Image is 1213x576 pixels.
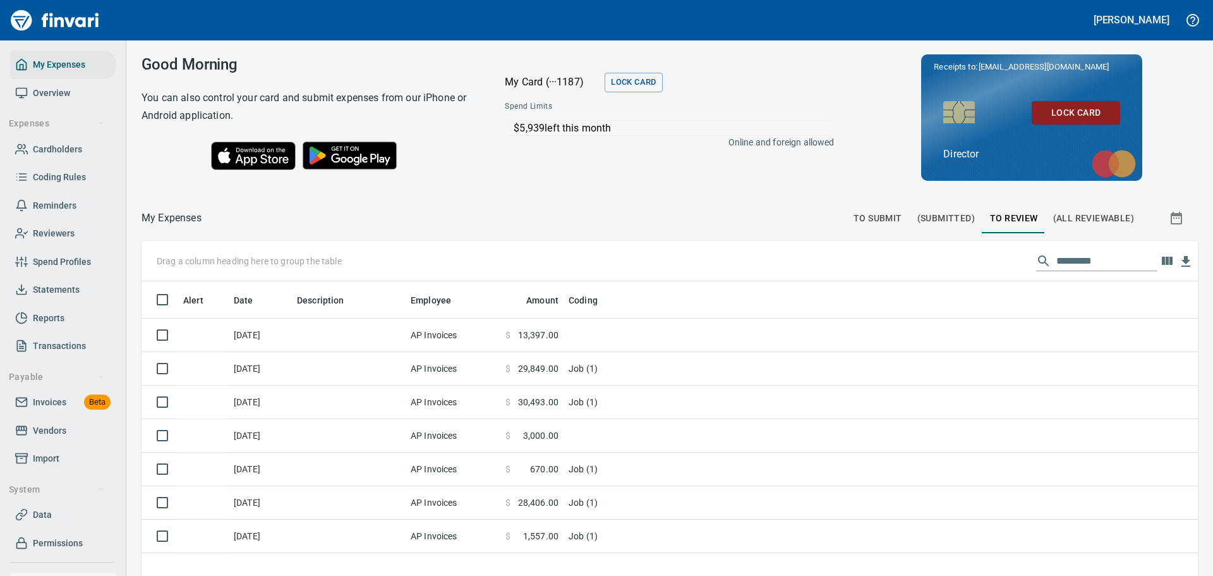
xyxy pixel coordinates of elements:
img: Download on the App Store [211,142,296,170]
span: (All Reviewable) [1053,211,1134,226]
span: Date [234,293,253,308]
span: Lock Card [1042,105,1110,121]
span: $ [505,429,510,442]
span: Overview [33,85,70,101]
td: [DATE] [229,453,292,486]
a: Statements [10,276,116,304]
span: Expenses [9,116,104,132]
span: $ [505,530,510,542]
span: Cardholders [33,142,82,157]
nav: breadcrumb [142,211,202,226]
img: Get it on Google Play [296,135,404,176]
span: To Submit [854,211,902,226]
span: (Submitted) [917,211,975,226]
button: Lock Card [605,73,662,92]
p: Drag a column heading here to group the table [157,255,342,267]
h5: [PERSON_NAME] [1094,13,1169,27]
span: 1,557.00 [523,530,558,542]
span: Employee [411,293,451,308]
p: Director [943,147,1120,162]
span: Description [297,293,361,308]
span: To Review [990,211,1038,226]
button: Choose columns to display [1157,252,1176,271]
span: Date [234,293,270,308]
span: Alert [183,293,203,308]
span: $ [505,362,510,375]
h6: You can also control your card and submit expenses from our iPhone or Android application. [142,89,473,125]
span: Employee [411,293,468,308]
span: [EMAIL_ADDRESS][DOMAIN_NAME] [977,61,1110,73]
a: Reminders [10,192,116,220]
a: Overview [10,79,116,107]
p: My Expenses [142,211,202,226]
a: Spend Profiles [10,248,116,276]
td: [DATE] [229,319,292,352]
button: Download Table [1176,252,1195,271]
td: AP Invoices [406,453,500,486]
span: 30,493.00 [518,396,558,408]
span: Payable [9,369,104,385]
p: $5,939 left this month [514,121,830,136]
span: Reminders [33,198,76,214]
span: $ [505,396,510,408]
td: [DATE] [229,486,292,520]
img: mastercard.svg [1085,144,1142,184]
td: [DATE] [229,386,292,419]
span: Import [33,451,59,467]
span: Lock Card [611,75,656,90]
td: AP Invoices [406,520,500,553]
span: Spend Profiles [33,254,91,270]
img: Finvari [8,5,102,35]
td: AP Invoices [406,352,500,386]
span: Transactions [33,338,86,354]
button: Lock Card [1032,101,1120,125]
a: InvoicesBeta [10,388,116,417]
span: 670.00 [530,463,558,475]
p: Online and foreign allowed [495,136,834,149]
a: Reviewers [10,219,116,248]
span: 13,397.00 [518,329,558,341]
button: [PERSON_NAME] [1090,10,1173,30]
span: System [9,482,104,498]
a: Coding Rules [10,163,116,192]
td: Job (1) [564,386,879,419]
span: Data [33,507,52,523]
p: My Card (···1187) [505,75,600,90]
a: Vendors [10,417,116,445]
span: Alert [183,293,220,308]
span: $ [505,496,510,509]
span: 28,406.00 [518,496,558,509]
span: Invoices [33,395,66,410]
span: Statements [33,282,80,298]
td: AP Invoices [406,386,500,419]
span: Amount [510,293,558,308]
td: [DATE] [229,419,292,453]
span: My Expenses [33,57,85,73]
span: $ [505,463,510,475]
td: [DATE] [229,352,292,386]
span: Reports [33,310,64,326]
td: [DATE] [229,520,292,553]
a: Reports [10,304,116,333]
a: Import [10,444,116,473]
span: $ [505,329,510,341]
td: Job (1) [564,520,879,553]
h3: Good Morning [142,56,473,73]
span: Description [297,293,344,308]
p: Receipts to: [934,61,1130,73]
td: AP Invoices [406,486,500,520]
span: Coding [569,293,614,308]
button: System [4,478,109,501]
button: Expenses [4,112,109,135]
td: AP Invoices [406,419,500,453]
a: Permissions [10,529,116,558]
td: Job (1) [564,486,879,520]
a: Cardholders [10,135,116,164]
span: Permissions [33,536,83,551]
td: AP Invoices [406,319,500,352]
span: 3,000.00 [523,429,558,442]
span: Spend Limits [505,101,692,113]
span: Vendors [33,423,66,439]
span: Coding Rules [33,169,86,185]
